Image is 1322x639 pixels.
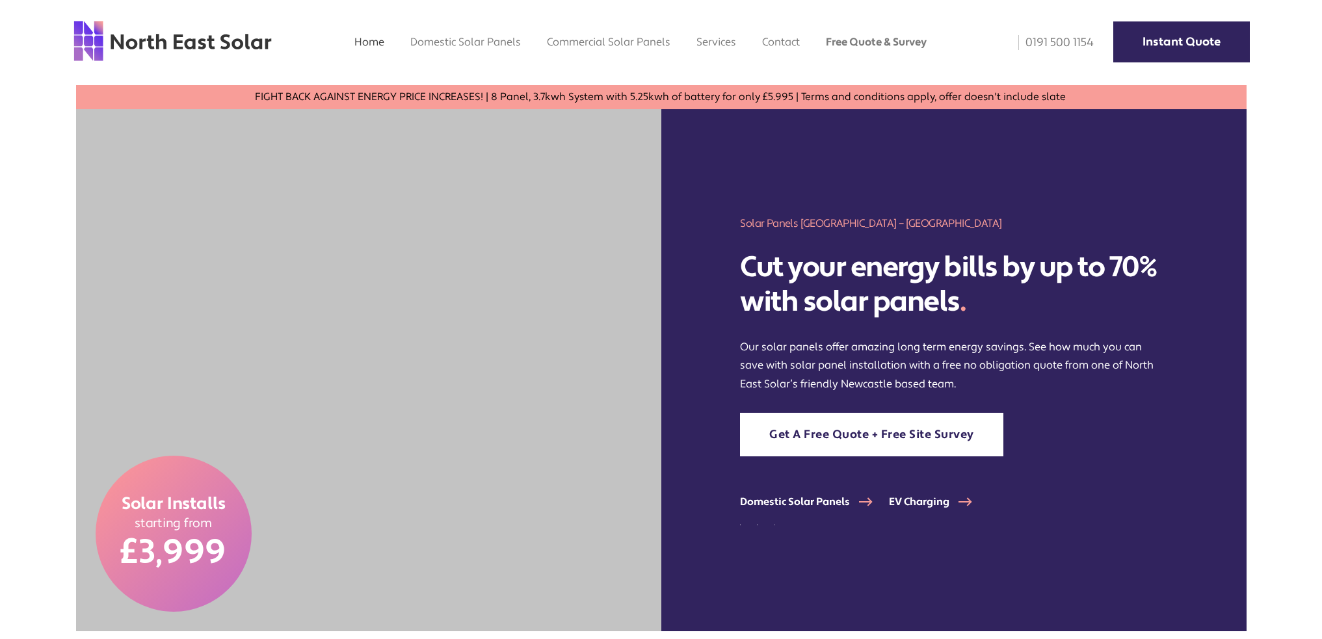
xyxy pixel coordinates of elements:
h1: Solar Panels [GEOGRAPHIC_DATA] – [GEOGRAPHIC_DATA] [740,216,1167,231]
a: Get A Free Quote + Free Site Survey [740,413,1003,456]
h2: Cut your energy bills by up to 70% with solar panels [740,250,1167,319]
span: £3,999 [120,531,226,574]
a: Commercial Solar Panels [547,35,670,49]
span: . [960,283,966,320]
a: EV Charging [889,495,988,508]
a: Free Quote & Survey [826,35,927,49]
img: north east solar logo [73,20,272,62]
a: Domestic Solar Panels [740,495,889,508]
a: Services [696,35,736,49]
a: Instant Quote [1113,21,1250,62]
a: Solar Installs starting from £3,999 [96,456,252,612]
a: 0191 500 1154 [1009,35,1094,50]
img: which logo [641,611,642,612]
a: Home [354,35,384,49]
img: two men holding a solar panel in the north east [76,109,661,631]
span: Solar Installs [122,493,226,515]
a: Domestic Solar Panels [410,35,521,49]
a: Contact [762,35,800,49]
p: Our solar panels offer amazing long term energy savings. See how much you can save with solar pan... [740,338,1167,393]
span: starting from [135,515,213,532]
